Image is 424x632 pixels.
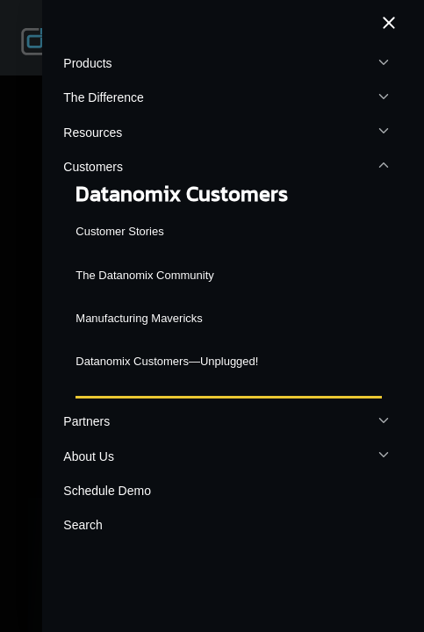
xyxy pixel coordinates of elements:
[75,216,382,248] a: Customer Stories
[63,508,403,542] a: Search
[75,260,382,291] a: The Datanomix Community
[75,347,382,378] a: Datanomix Customers—Unplugged!
[75,303,382,334] a: Manufacturing Mavericks
[63,47,403,542] nav: Primary Mobile Navigation
[75,178,288,209] strong: Datanomix Customers
[63,473,403,507] a: Schedule Demo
